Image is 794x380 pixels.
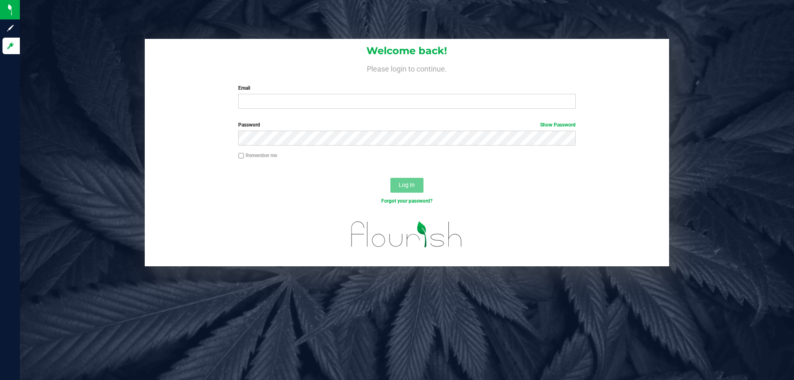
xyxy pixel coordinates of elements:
[238,152,277,159] label: Remember me
[145,45,669,56] h1: Welcome back!
[145,63,669,73] h4: Please login to continue.
[540,122,576,128] a: Show Password
[6,24,14,32] inline-svg: Sign up
[390,178,423,193] button: Log In
[238,153,244,159] input: Remember me
[238,84,575,92] label: Email
[381,198,433,204] a: Forgot your password?
[6,42,14,50] inline-svg: Log in
[238,122,260,128] span: Password
[341,213,472,256] img: flourish_logo.svg
[399,182,415,188] span: Log In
